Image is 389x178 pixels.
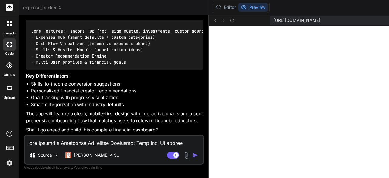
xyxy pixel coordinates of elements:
[65,152,71,158] img: Claude 4 Sonnet
[238,3,268,12] button: Preview
[26,73,68,79] strong: Key Differentiators
[3,31,16,36] label: threads
[24,165,204,170] p: Always double-check its answers. Your in Bind
[23,5,62,11] span: expense_tracker
[26,110,203,124] p: The app will feature a clean, mobile-first design with interactive charts and a comprehensive onb...
[4,158,15,168] img: settings
[81,166,92,169] span: privacy
[54,153,59,158] img: Pick Models
[192,152,198,158] img: icon
[31,28,211,65] code: Core Features:
[38,152,52,158] p: Source
[5,51,14,56] label: code
[213,3,238,12] button: Editor
[274,17,320,23] span: [URL][DOMAIN_NAME]
[65,28,211,34] span: - Income Hub (job, side hustle, investments, custom sources)
[4,72,15,78] label: GitHub
[31,53,106,59] span: - Creator Recommendation Engine
[31,88,203,95] li: Personalized financial creator recommendations
[31,41,150,46] span: - Cash Flow Visualizer (income vs expenses chart)
[31,35,155,40] span: - Expenses Hub (smart defaults + custom categories)
[74,152,119,158] p: [PERSON_NAME] 4 S..
[26,73,203,80] p: :
[31,81,203,88] li: Skills-to-income conversion suggestions
[31,101,203,108] li: Smart categorization with industry defaults
[26,127,203,134] p: Shall I go ahead and build this complete financial dashboard?
[31,47,143,53] span: - Skills & Hustles Module (monetization ideas)
[31,59,126,65] span: - Multi-user profiles & financial goals
[4,95,15,100] label: Upload
[183,152,190,159] img: attachment
[31,94,203,101] li: Goal tracking with progress visualization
